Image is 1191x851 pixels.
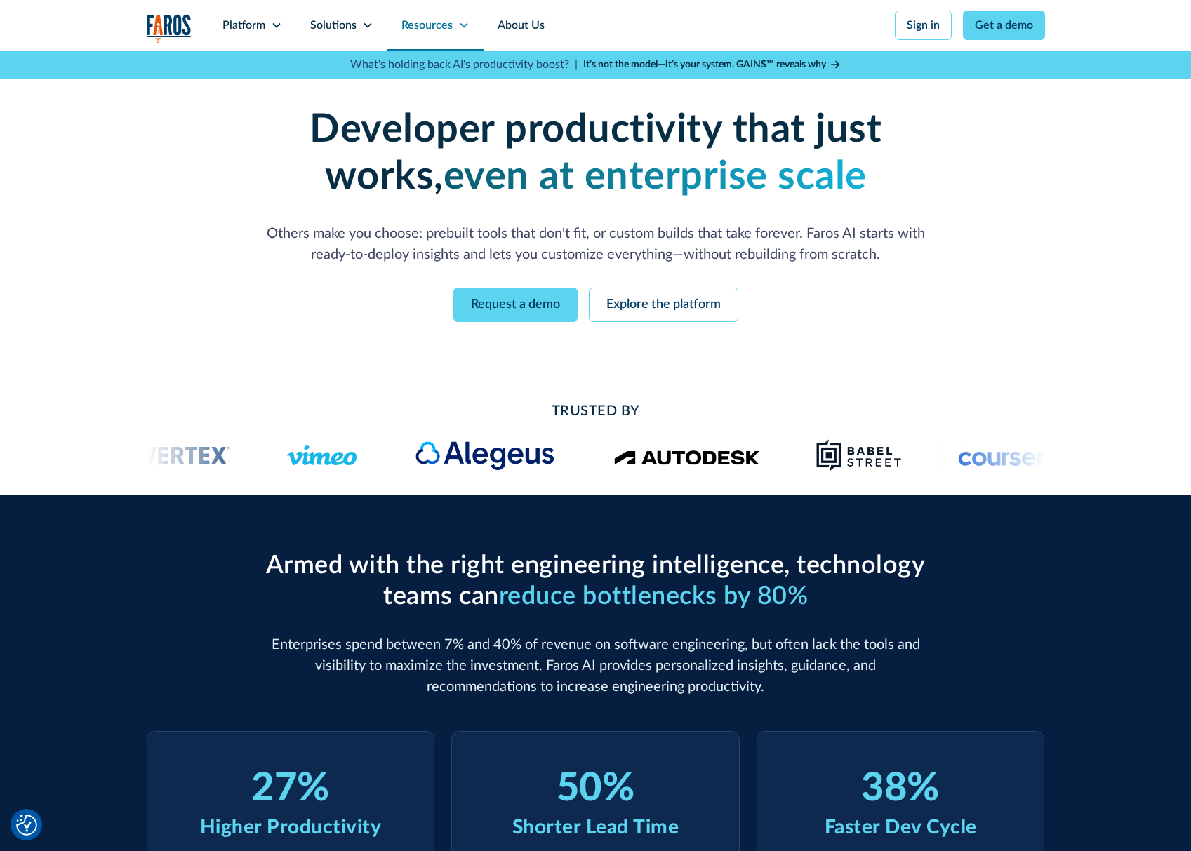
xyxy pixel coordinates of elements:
[816,438,903,472] img: Babel Street logo png
[499,584,809,609] span: reduce bottlenecks by 80%
[861,765,907,812] div: 38
[259,634,933,697] p: Enterprises spend between 7% and 40% of revenue on software engineering, but often lack the tools...
[147,14,192,43] img: Logo of the analytics and reporting company Faros.
[444,157,867,196] strong: even at enterprise scale
[200,812,382,842] div: Higher Productivity
[259,551,933,611] h2: Armed with the right engineering intelligence, technology teams can
[583,60,826,69] strong: It’s not the model—it’s your system. GAINS™ reveals why
[895,11,952,40] a: Sign in
[16,815,37,836] img: Revisit consent button
[259,223,933,265] p: Others make you choose: prebuilt tools that don't fit, or custom builds that take forever. Faros ...
[350,56,578,73] p: What's holding back AI's productivity boost? |
[222,17,265,34] div: Platform
[310,110,881,196] strong: Developer productivity that just works,
[286,445,357,465] img: Logo of the video hosting platform Vimeo.
[825,812,977,842] div: Faster Dev Cycle
[310,17,357,34] div: Solutions
[16,815,37,836] button: Cookie Settings
[413,438,557,472] img: Alegeus logo
[907,765,940,812] div: %
[963,11,1045,40] a: Get a demo
[147,14,192,43] a: home
[251,765,297,812] div: 27
[614,446,760,465] img: Logo of the design software company Autodesk.
[512,812,679,842] div: Shorter Lead Time
[557,765,602,812] div: 50
[589,288,738,322] a: Explore the platform
[401,17,453,34] div: Resources
[297,765,330,812] div: %
[583,58,841,72] a: It’s not the model—it’s your system. GAINS™ reveals why
[602,765,635,812] div: %
[259,401,933,422] h2: Trusted By
[453,288,578,322] a: Request a demo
